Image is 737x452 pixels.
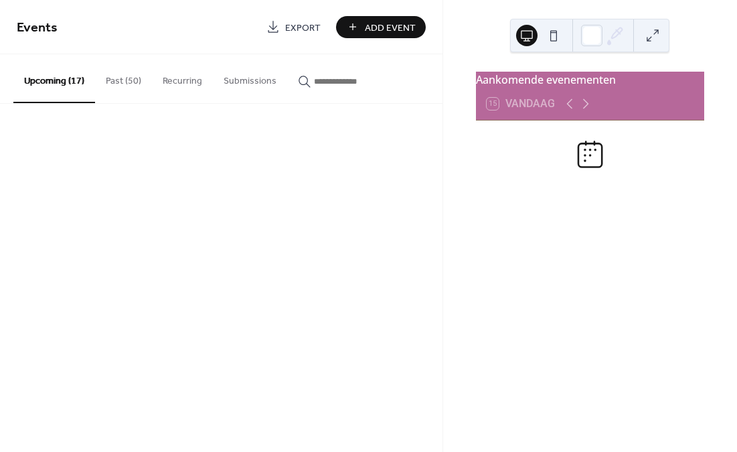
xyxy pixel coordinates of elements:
span: Add Event [365,21,416,35]
button: Submissions [213,54,287,102]
button: Recurring [152,54,213,102]
button: Upcoming (17) [13,54,95,103]
button: Past (50) [95,54,152,102]
a: Export [256,16,331,38]
span: Export [285,21,321,35]
button: Add Event [336,16,426,38]
span: Events [17,15,58,41]
div: Aankomende evenementen [476,72,704,88]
